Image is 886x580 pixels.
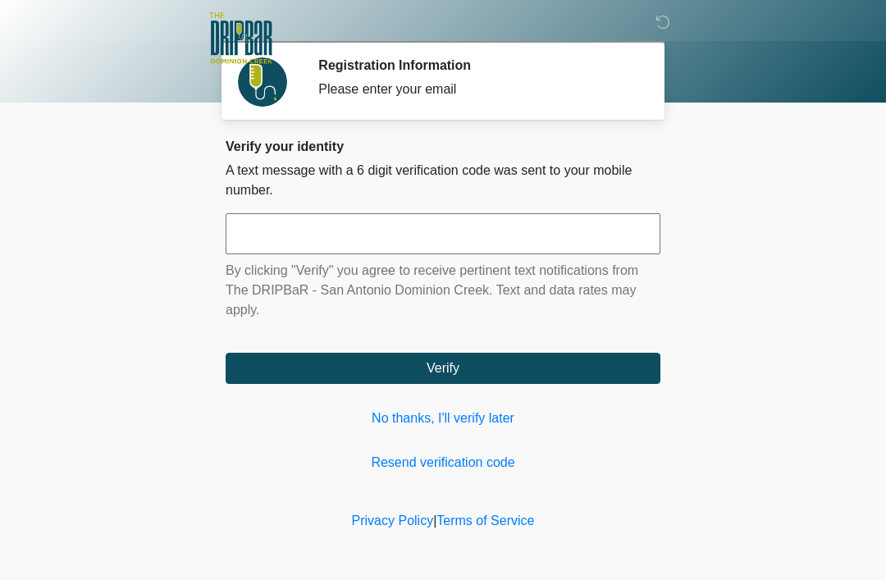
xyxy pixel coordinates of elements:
img: The DRIPBaR - San Antonio Dominion Creek Logo [209,12,272,66]
p: By clicking "Verify" you agree to receive pertinent text notifications from The DRIPBaR - San Ant... [226,261,660,320]
div: Please enter your email [318,80,636,99]
a: Terms of Service [436,514,534,527]
a: | [433,514,436,527]
h2: Verify your identity [226,139,660,154]
a: Resend verification code [226,453,660,473]
button: Verify [226,353,660,384]
a: Privacy Policy [352,514,434,527]
p: A text message with a 6 digit verification code was sent to your mobile number. [226,161,660,200]
img: Agent Avatar [238,57,287,107]
a: No thanks, I'll verify later [226,409,660,428]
